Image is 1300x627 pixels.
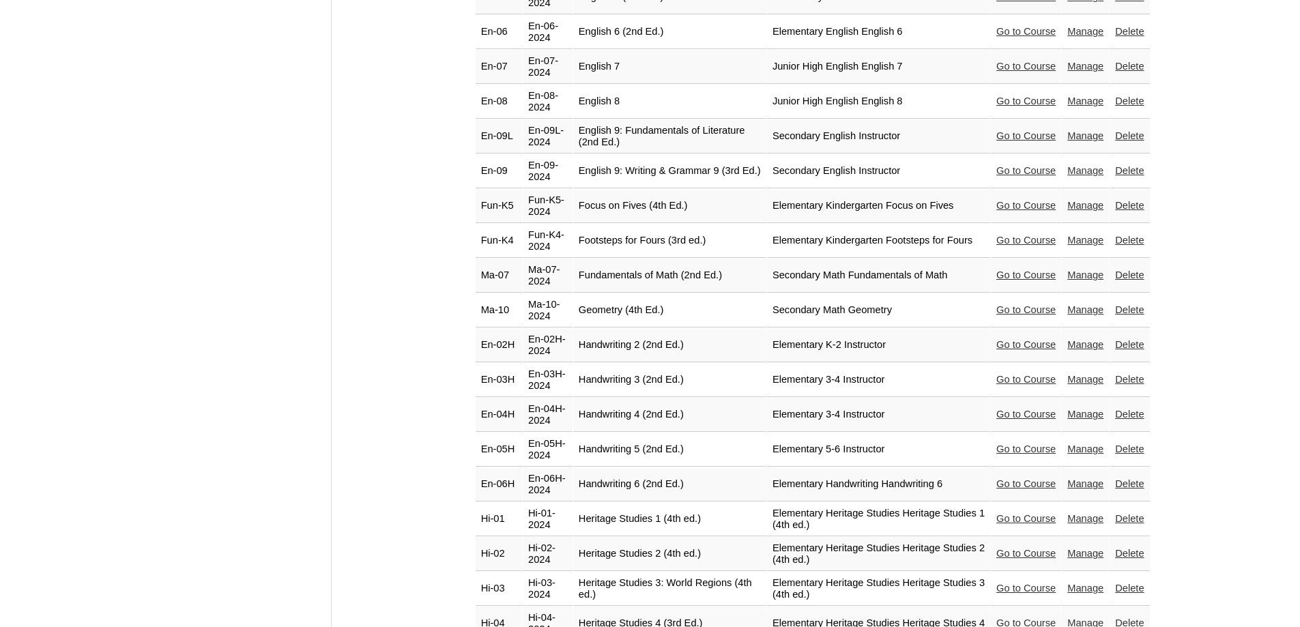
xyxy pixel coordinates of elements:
[767,433,990,467] td: Elementary 5-6 Instructor
[1067,583,1103,594] a: Manage
[1115,443,1144,454] a: Delete
[523,259,573,293] td: Ma-07-2024
[996,513,1056,524] a: Go to Course
[996,61,1056,72] a: Go to Course
[523,502,573,536] td: Hi-01-2024
[996,165,1056,176] a: Go to Course
[523,398,573,432] td: En-04H-2024
[767,363,990,397] td: Elementary 3-4 Instructor
[1067,200,1103,211] a: Manage
[573,259,766,293] td: Fundamentals of Math (2nd Ed.)
[767,398,990,432] td: Elementary 3-4 Instructor
[996,26,1056,37] a: Go to Course
[1067,304,1103,315] a: Manage
[1115,583,1144,594] a: Delete
[476,15,522,49] td: En-06
[523,189,573,223] td: Fun-K5-2024
[1067,478,1103,489] a: Manage
[523,50,573,84] td: En-07-2024
[476,363,522,397] td: En-03H
[476,467,522,501] td: En-06H
[523,119,573,154] td: En-09L-2024
[1115,61,1144,72] a: Delete
[476,328,522,362] td: En-02H
[476,572,522,606] td: Hi-03
[1067,269,1103,280] a: Manage
[996,96,1056,106] a: Go to Course
[573,398,766,432] td: Handwriting 4 (2nd Ed.)
[573,189,766,223] td: Focus on Fives (4th Ed.)
[1067,26,1103,37] a: Manage
[767,572,990,606] td: Elementary Heritage Studies Heritage Studies 3 (4th ed.)
[523,154,573,188] td: En-09-2024
[523,467,573,501] td: En-06H-2024
[996,304,1056,315] a: Go to Course
[1067,96,1103,106] a: Manage
[767,189,990,223] td: Elementary Kindergarten Focus on Fives
[573,537,766,571] td: Heritage Studies 2 (4th ed.)
[476,50,522,84] td: En-07
[1067,443,1103,454] a: Manage
[1115,165,1144,176] a: Delete
[1115,513,1144,524] a: Delete
[767,119,990,154] td: Secondary English Instructor
[476,224,522,258] td: Fun-K4
[996,200,1056,211] a: Go to Course
[767,467,990,501] td: Elementary Handwriting Handwriting 6
[1115,130,1144,141] a: Delete
[767,293,990,327] td: Secondary Math Geometry
[573,15,766,49] td: English 6 (2nd Ed.)
[1115,409,1144,420] a: Delete
[573,154,766,188] td: English 9: Writing & Grammar 9 (3rd Ed.)
[767,50,990,84] td: Junior High English English 7
[523,85,573,119] td: En-08-2024
[767,15,990,49] td: Elementary English English 6
[996,339,1056,350] a: Go to Course
[573,467,766,501] td: Handwriting 6 (2nd Ed.)
[1115,269,1144,280] a: Delete
[767,502,990,536] td: Elementary Heritage Studies Heritage Studies 1 (4th ed.)
[573,572,766,606] td: Heritage Studies 3: World Regions (4th ed.)
[573,50,766,84] td: English 7
[996,443,1056,454] a: Go to Course
[1067,374,1103,385] a: Manage
[476,293,522,327] td: Ma-10
[996,269,1056,280] a: Go to Course
[767,259,990,293] td: Secondary Math Fundamentals of Math
[573,502,766,536] td: Heritage Studies 1 (4th ed.)
[573,85,766,119] td: English 8
[523,572,573,606] td: Hi-03-2024
[523,328,573,362] td: En-02H-2024
[523,15,573,49] td: En-06-2024
[996,130,1056,141] a: Go to Course
[996,409,1056,420] a: Go to Course
[767,224,990,258] td: Elementary Kindergarten Footsteps for Fours
[476,259,522,293] td: Ma-07
[476,502,522,536] td: Hi-01
[573,224,766,258] td: Footsteps for Fours (3rd ed.)
[767,328,990,362] td: Elementary K-2 Instructor
[476,154,522,188] td: En-09
[767,537,990,571] td: Elementary Heritage Studies Heritage Studies 2 (4th ed.)
[476,85,522,119] td: En-08
[476,537,522,571] td: Hi-02
[1115,548,1144,559] a: Delete
[573,119,766,154] td: English 9: Fundamentals of Literature (2nd Ed.)
[476,189,522,223] td: Fun-K5
[996,478,1056,489] a: Go to Course
[1115,200,1144,211] a: Delete
[767,85,990,119] td: Junior High English English 8
[476,433,522,467] td: En-05H
[523,224,573,258] td: Fun-K4-2024
[996,235,1056,246] a: Go to Course
[523,537,573,571] td: Hi-02-2024
[1067,513,1103,524] a: Manage
[523,433,573,467] td: En-05H-2024
[1115,304,1144,315] a: Delete
[476,398,522,432] td: En-04H
[1067,61,1103,72] a: Manage
[1115,235,1144,246] a: Delete
[573,328,766,362] td: Handwriting 2 (2nd Ed.)
[573,293,766,327] td: Geometry (4th Ed.)
[1115,26,1144,37] a: Delete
